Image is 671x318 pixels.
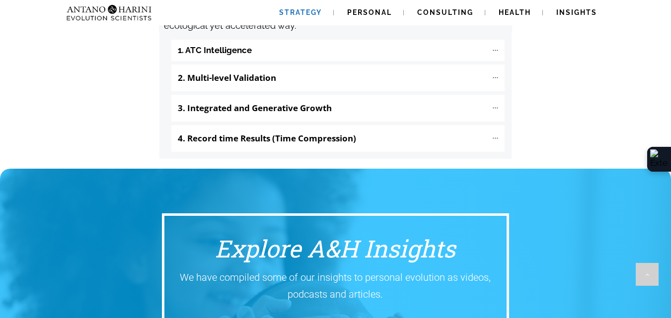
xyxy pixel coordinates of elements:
span: Health [499,8,531,16]
h3: Explore A&H Insights [172,233,499,264]
span: Consulting [417,8,473,16]
b: 4. Record time Results (Time Compression) [178,132,356,144]
span: Insights [556,8,597,16]
b: 2. Multi-level Validation [178,72,276,83]
b: 3. Integrated and Generative Growth [178,102,332,114]
span: Strategy [279,8,322,16]
b: 1. ATC Intelligence [178,45,252,56]
span: Personal [347,8,392,16]
img: Extension Icon [650,149,668,169]
p: We have compiled some of our insights to personal evolution as videos, podcasts and articles. [172,269,499,303]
